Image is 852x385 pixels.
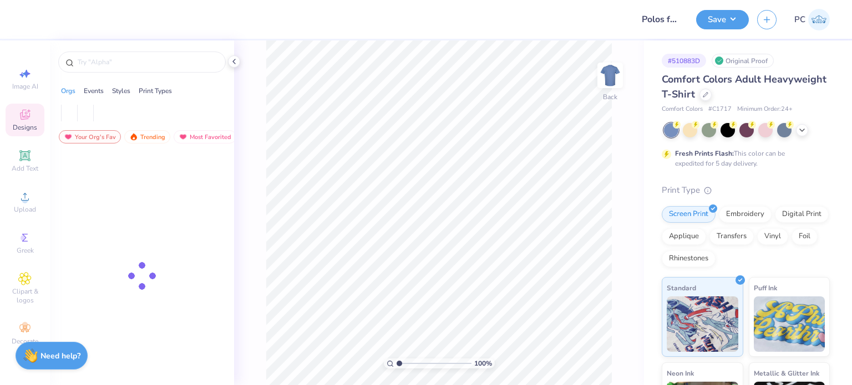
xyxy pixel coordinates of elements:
[174,130,236,143] div: Most Favorited
[474,358,492,368] span: 100 %
[112,86,130,96] div: Styles
[6,287,44,305] span: Clipart & logos
[696,10,749,29] button: Save
[667,282,696,294] span: Standard
[708,105,732,114] span: # C1717
[662,228,706,245] div: Applique
[64,133,73,141] img: most_fav.gif
[794,13,805,26] span: PC
[14,205,36,214] span: Upload
[662,206,716,223] div: Screen Print
[599,64,621,86] img: Back
[124,130,170,143] div: Trending
[808,9,830,30] img: Priyanka Choudhary
[667,367,694,379] span: Neon Ink
[59,130,121,143] div: Your Org's Fav
[139,86,172,96] div: Print Types
[775,206,829,223] div: Digital Print
[12,164,38,173] span: Add Text
[13,123,37,132] span: Designs
[77,57,219,68] input: Try "Alpha"
[662,105,703,114] span: Comfort Colors
[12,82,38,91] span: Image AI
[40,351,80,361] strong: Need help?
[754,296,825,352] img: Puff Ink
[61,86,75,96] div: Orgs
[633,8,688,30] input: Untitled Design
[667,296,738,352] img: Standard
[794,9,830,30] a: PC
[712,54,774,68] div: Original Proof
[675,148,812,168] div: This color can be expedited for 5 day delivery.
[662,184,830,197] div: Print Type
[737,105,793,114] span: Minimum Order: 24 +
[662,54,706,68] div: # 510883D
[84,86,104,96] div: Events
[603,92,617,102] div: Back
[662,73,826,101] span: Comfort Colors Adult Heavyweight T-Shirt
[754,367,819,379] span: Metallic & Glitter Ink
[17,246,34,255] span: Greek
[719,206,772,223] div: Embroidery
[12,337,38,346] span: Decorate
[757,228,788,245] div: Vinyl
[129,133,138,141] img: trending.gif
[709,228,754,245] div: Transfers
[662,250,716,267] div: Rhinestones
[754,282,777,294] span: Puff Ink
[675,149,734,158] strong: Fresh Prints Flash:
[792,228,818,245] div: Foil
[179,133,187,141] img: most_fav.gif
